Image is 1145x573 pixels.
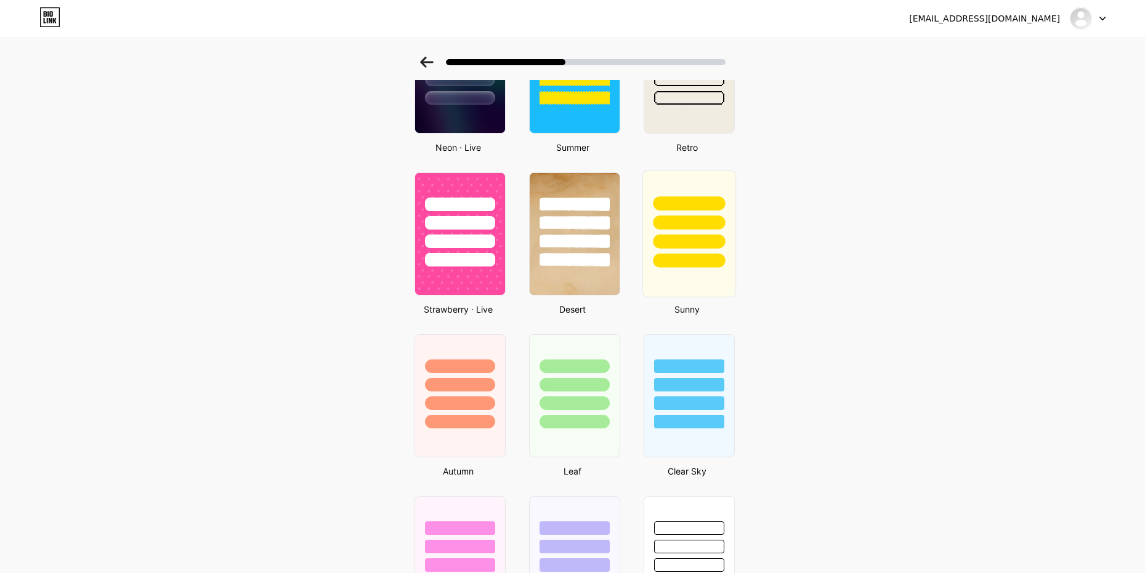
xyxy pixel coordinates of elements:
div: Summer [525,141,620,154]
div: Clear Sky [640,465,735,478]
img: truongsamalive [1069,7,1093,30]
div: Leaf [525,465,620,478]
div: Neon · Live [411,141,506,154]
div: Autumn [411,465,506,478]
div: Desert [525,303,620,316]
div: Retro [640,141,735,154]
div: [EMAIL_ADDRESS][DOMAIN_NAME] [909,12,1060,25]
div: Sunny [640,303,735,316]
div: Strawberry · Live [411,303,506,316]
